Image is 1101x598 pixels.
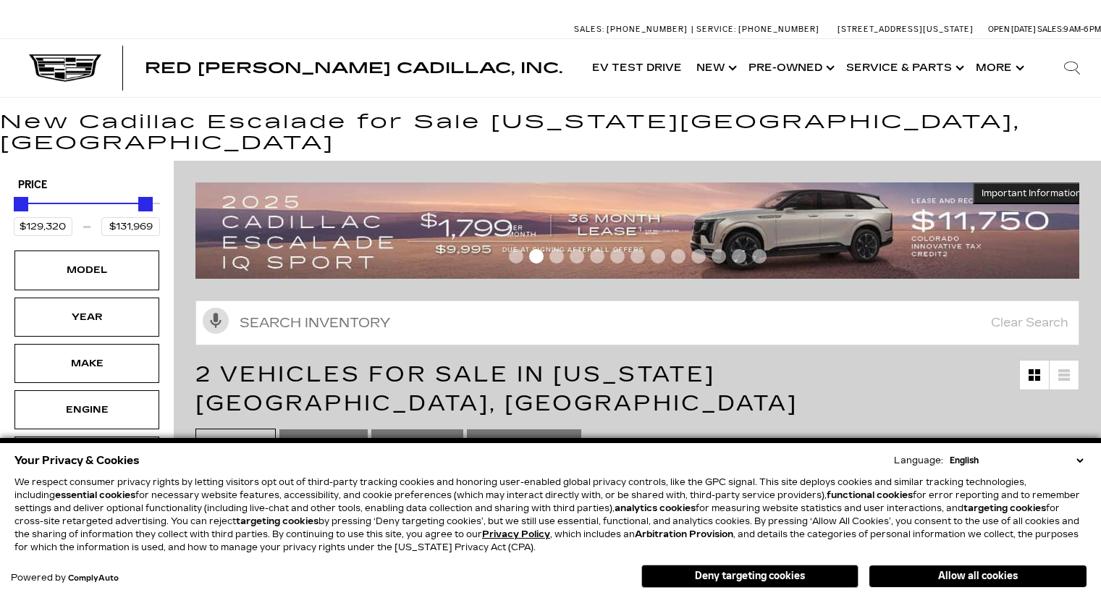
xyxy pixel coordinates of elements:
[51,262,123,278] div: Model
[290,433,342,451] span: Cadillac
[696,25,736,34] span: Service:
[982,188,1081,199] span: Important Information
[570,249,584,264] span: Go to slide 4
[145,59,562,77] span: Red [PERSON_NAME] Cadillac, Inc.
[610,249,625,264] span: Go to slide 6
[738,25,819,34] span: [PHONE_NUMBER]
[138,197,153,211] div: Maximum Price
[14,476,1087,554] p: We respect consumer privacy rights by letting visitors opt out of third-party tracking cookies an...
[689,39,741,97] a: New
[585,39,689,97] a: EV Test Drive
[732,249,746,264] span: Go to slide 12
[1037,25,1063,34] span: Sales:
[574,25,604,34] span: Sales:
[11,573,119,583] div: Powered by
[641,565,859,588] button: Deny targeting cookies
[145,61,562,75] a: Red [PERSON_NAME] Cadillac, Inc.
[482,529,550,539] a: Privacy Policy
[14,344,159,383] div: MakeMake
[574,25,691,33] a: Sales: [PHONE_NUMBER]
[207,433,264,451] span: Clear All
[752,249,767,264] span: Go to slide 13
[382,433,437,451] span: Escalade
[549,249,564,264] span: Go to slide 3
[203,308,229,334] svg: Click to toggle on voice search
[195,300,1079,345] input: Search Inventory
[51,309,123,325] div: Year
[68,574,119,583] a: ComplyAuto
[630,249,645,264] span: Go to slide 7
[607,25,688,34] span: [PHONE_NUMBER]
[691,25,823,33] a: Service: [PHONE_NUMBER]
[51,355,123,371] div: Make
[55,490,135,500] strong: essential cookies
[14,298,159,337] div: YearYear
[946,454,1087,467] select: Language Select
[988,25,1036,34] span: Open [DATE]
[195,182,1090,278] img: 2508-August-FOM-Escalade-IQ-Lease9
[1063,25,1101,34] span: 9 AM-6 PM
[963,503,1046,513] strong: targeting cookies
[14,192,160,236] div: Price
[29,54,101,82] img: Cadillac Dark Logo with Cadillac White Text
[839,39,969,97] a: Service & Parts
[691,249,706,264] span: Go to slide 10
[712,249,726,264] span: Go to slide 11
[14,217,72,236] input: Minimum
[509,249,523,264] span: Go to slide 1
[615,503,696,513] strong: analytics cookies
[741,39,839,97] a: Pre-Owned
[14,250,159,290] div: ModelModel
[590,249,604,264] span: Go to slide 5
[101,217,160,236] input: Maximum
[529,249,544,264] span: Go to slide 2
[635,529,733,539] strong: Arbitration Provision
[827,490,913,500] strong: functional cookies
[651,249,665,264] span: Go to slide 8
[478,433,555,451] span: Escalade ESV
[838,25,974,34] a: [STREET_ADDRESS][US_STATE]
[195,361,798,416] span: 2 Vehicles for Sale in [US_STATE][GEOGRAPHIC_DATA], [GEOGRAPHIC_DATA]
[14,390,159,429] div: EngineEngine
[14,437,159,476] div: ColorColor
[51,402,123,418] div: Engine
[14,450,140,471] span: Your Privacy & Cookies
[671,249,686,264] span: Go to slide 9
[236,516,319,526] strong: targeting cookies
[869,565,1087,587] button: Allow all cookies
[14,197,28,211] div: Minimum Price
[969,39,1029,97] button: More
[894,456,943,465] div: Language:
[18,179,156,192] h5: Price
